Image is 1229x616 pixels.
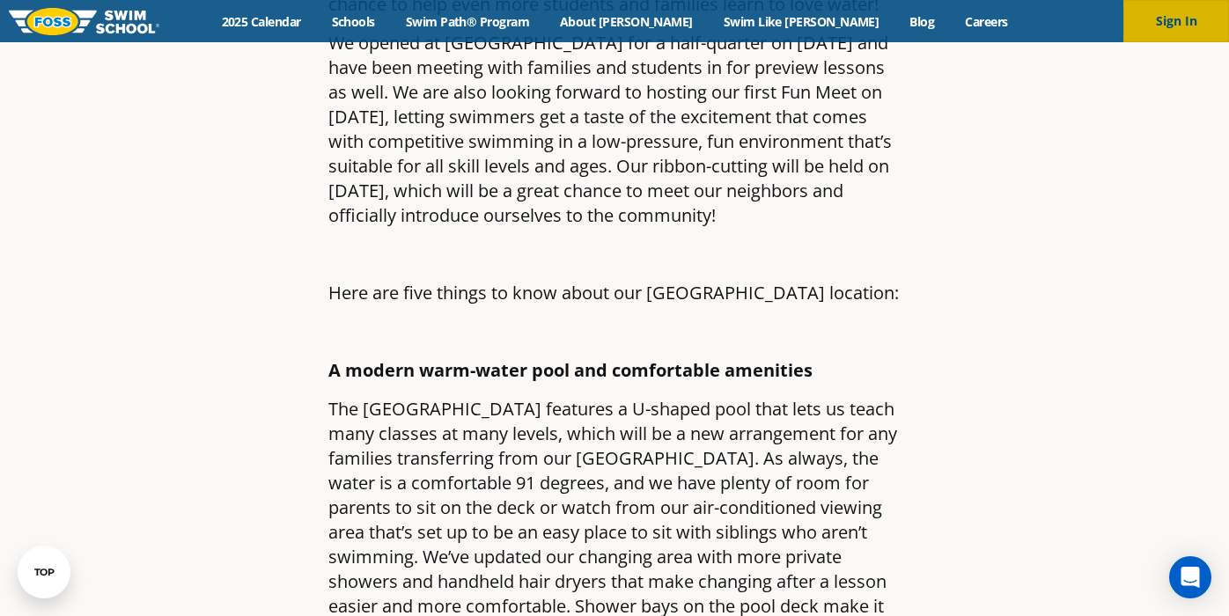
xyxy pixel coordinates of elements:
div: Open Intercom Messenger [1169,556,1211,598]
p: We opened at [GEOGRAPHIC_DATA] for a half-quarter on [DATE] and have been meeting with families a... [328,31,901,228]
a: Careers [950,13,1023,30]
a: About [PERSON_NAME] [545,13,709,30]
p: Here are five things to know about our [GEOGRAPHIC_DATA] location: [328,281,901,305]
a: Swim Path® Program [390,13,544,30]
a: Blog [894,13,950,30]
strong: A modern warm-water pool and comfortable amenities [328,358,813,382]
a: Schools [316,13,390,30]
a: Swim Like [PERSON_NAME] [708,13,894,30]
a: 2025 Calendar [206,13,316,30]
div: TOP [34,567,55,578]
img: FOSS Swim School Logo [9,8,159,35]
